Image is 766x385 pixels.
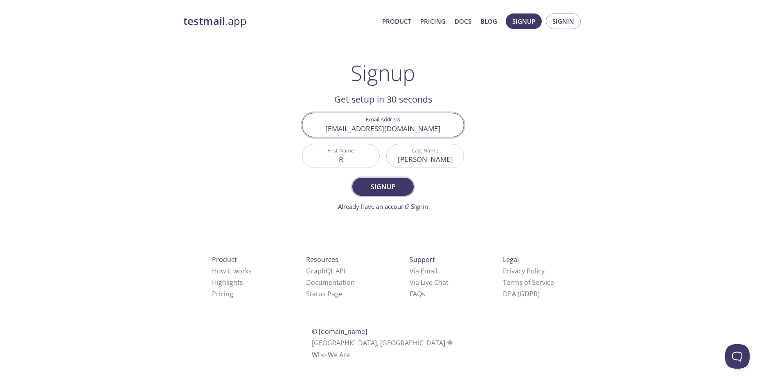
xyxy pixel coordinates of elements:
[312,327,367,336] span: © [DOMAIN_NAME]
[212,289,233,298] a: Pricing
[212,266,252,275] a: How it works
[306,266,345,275] a: GraphQL API
[382,16,411,27] a: Product
[338,202,428,210] a: Already have an account? Signin
[546,13,581,29] button: Signin
[306,289,342,298] a: Status Page
[183,14,376,28] a: testmail.app
[183,14,225,28] strong: testmail
[420,16,446,27] a: Pricing
[410,289,425,298] a: FAQ
[503,278,554,287] a: Terms of Service
[506,13,542,29] button: Signup
[455,16,471,27] a: Docs
[480,16,497,27] a: Blog
[410,278,448,287] a: Via Live Chat
[410,266,437,275] a: Via Email
[503,255,519,264] span: Legal
[312,350,350,359] a: Who We Are
[552,16,574,27] span: Signin
[212,255,237,264] span: Product
[312,338,455,347] span: [GEOGRAPHIC_DATA], [GEOGRAPHIC_DATA]
[306,255,338,264] span: Resources
[351,60,415,85] h1: Signup
[503,266,545,275] a: Privacy Policy
[212,278,243,287] a: Highlights
[302,92,464,106] h2: Get setup in 30 seconds
[410,255,435,264] span: Support
[503,289,540,298] a: DPA (GDPR)
[725,344,750,369] iframe: Help Scout Beacon - Open
[512,16,535,27] span: Signup
[352,178,414,196] button: Signup
[361,181,405,192] span: Signup
[306,278,355,287] a: Documentation
[422,289,425,298] span: s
